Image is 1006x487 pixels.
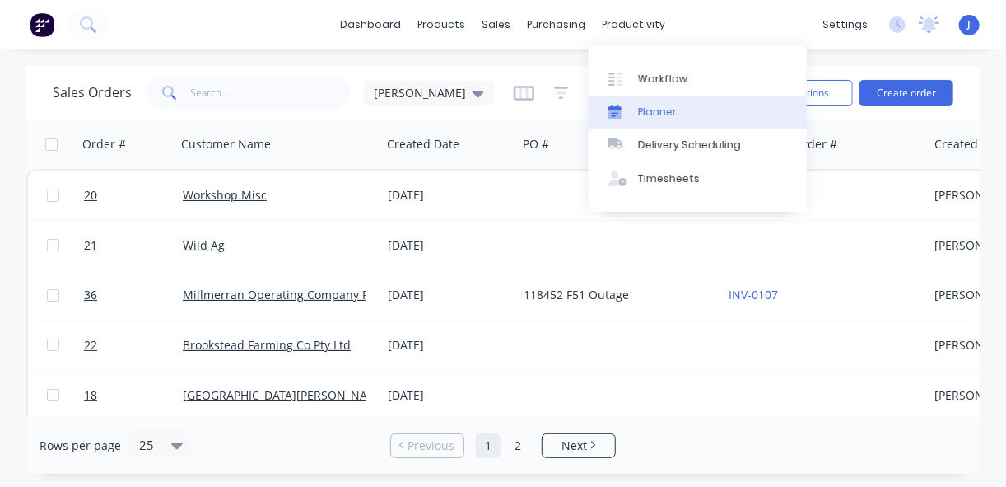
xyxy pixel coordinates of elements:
[84,287,97,303] span: 36
[191,77,352,110] input: Search...
[53,85,132,101] h1: Sales Orders
[333,12,410,37] a: dashboard
[543,438,615,454] a: Next page
[524,287,706,303] div: 118452 F51 Outage
[84,171,183,220] a: 20
[388,337,510,354] div: [DATE]
[729,287,779,302] a: INV-0107
[519,12,594,37] div: purchasing
[183,337,351,353] a: Brookstead Farming Co Pty Ltd
[40,438,121,454] span: Rows per page
[384,433,622,458] ul: Pagination
[183,387,389,403] a: [GEOGRAPHIC_DATA][PERSON_NAME]
[589,62,807,95] a: Workflow
[408,438,455,454] span: Previous
[84,237,97,254] span: 21
[474,12,519,37] div: sales
[374,84,466,101] span: [PERSON_NAME]
[84,337,97,354] span: 22
[968,17,971,32] span: J
[814,12,876,37] div: settings
[934,136,994,152] div: Created By
[388,187,510,204] div: [DATE]
[388,237,510,254] div: [DATE]
[859,80,953,106] button: Create order
[388,387,510,404] div: [DATE]
[387,136,459,152] div: Created Date
[589,96,807,129] a: Planner
[82,136,126,152] div: Order #
[388,287,510,303] div: [DATE]
[561,438,587,454] span: Next
[391,438,463,454] a: Previous page
[594,12,674,37] div: productivity
[84,387,97,404] span: 18
[638,72,687,87] div: Workflow
[638,171,700,186] div: Timesheets
[183,187,267,203] a: Workshop Misc
[505,433,530,458] a: Page 2
[30,12,54,37] img: Factory
[84,371,183,420] a: 18
[476,433,501,458] a: Page 1 is your current page
[589,162,807,195] a: Timesheets
[183,287,399,302] a: Millmerran Operating Company Pty Ltd
[638,138,741,152] div: Delivery Scheduling
[523,136,549,152] div: PO #
[589,129,807,162] a: Delivery Scheduling
[84,187,97,204] span: 20
[84,270,183,320] a: 36
[84,221,183,270] a: 21
[84,321,183,370] a: 22
[771,80,853,106] button: Options
[183,237,225,253] a: Wild Ag
[638,105,677,119] div: Planner
[181,136,271,152] div: Customer Name
[410,12,474,37] div: products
